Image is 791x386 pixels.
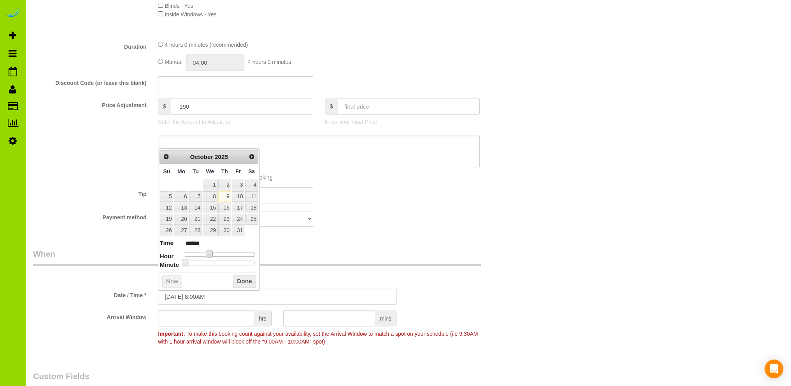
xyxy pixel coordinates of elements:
span: $ [158,99,171,115]
label: Duration [27,40,152,51]
a: 22 [203,214,217,224]
a: 30 [218,226,231,236]
a: 20 [174,214,188,224]
span: October [190,153,213,160]
legend: When [33,248,481,266]
span: 4 hours 0 minutes [248,59,291,65]
a: 19 [160,214,173,224]
span: Friday [235,168,241,174]
div: Open Intercom Messenger [765,360,783,378]
span: Wednesday [206,168,214,174]
span: Blinds - Yes [165,3,193,9]
a: 14 [189,203,202,213]
span: Prev [163,153,169,160]
a: 26 [160,226,173,236]
span: Next [249,153,255,160]
dt: Minute [160,261,179,270]
strong: Important: [158,331,185,337]
span: mins [375,310,396,326]
input: MM/DD/YYYY HH:MM [158,289,396,305]
a: 28 [189,226,202,236]
span: To make this booking count against your availability, set the Arrival Window to match a spot on y... [158,331,478,345]
span: Thursday [221,168,228,174]
a: 27 [174,226,188,236]
a: 8 [203,191,217,202]
span: $ [325,99,338,115]
a: 1 [203,180,217,190]
a: 2 [218,180,231,190]
a: 31 [232,226,244,236]
a: 12 [160,203,173,213]
a: 29 [203,226,217,236]
label: Payment method [27,211,152,221]
a: Prev [161,151,172,162]
a: 6 [174,191,188,202]
a: 13 [174,203,188,213]
span: hrs [254,310,271,326]
a: 16 [218,203,231,213]
a: 5 [160,191,173,202]
span: Manual [165,59,182,65]
label: Arrival Window [27,310,152,321]
dt: Time [160,239,174,249]
span: Tuesday [193,168,199,174]
a: 21 [189,214,202,224]
button: Now [162,275,182,288]
span: 2025 [215,153,228,160]
span: Inside Windows - Yes [165,11,216,18]
a: 7 [189,191,202,202]
label: Price Adjustment [27,99,152,109]
p: Enter your Final Price [325,118,480,126]
label: Tip [27,187,152,198]
a: 11 [245,191,258,202]
a: 18 [245,203,258,213]
a: Next [246,151,257,162]
a: 15 [203,203,217,213]
label: Date / Time * [27,289,152,299]
span: Saturday [248,168,255,174]
img: Automaid Logo [5,8,20,19]
input: final price [338,99,480,115]
a: 3 [232,180,244,190]
span: 4 hours 0 minutes (recommended) [165,42,248,48]
a: 9 [218,191,231,202]
a: 24 [232,214,244,224]
span: Monday [177,168,185,174]
p: Enter the Amount to Adjust, or [158,118,313,126]
label: Discount Code (or leave this blank) [27,76,152,87]
a: 4 [245,180,258,190]
dt: Hour [160,252,174,262]
button: Done [233,275,256,288]
span: Sunday [163,168,170,174]
a: 23 [218,214,231,224]
a: 17 [232,203,244,213]
a: 25 [245,214,258,224]
a: 10 [232,191,244,202]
